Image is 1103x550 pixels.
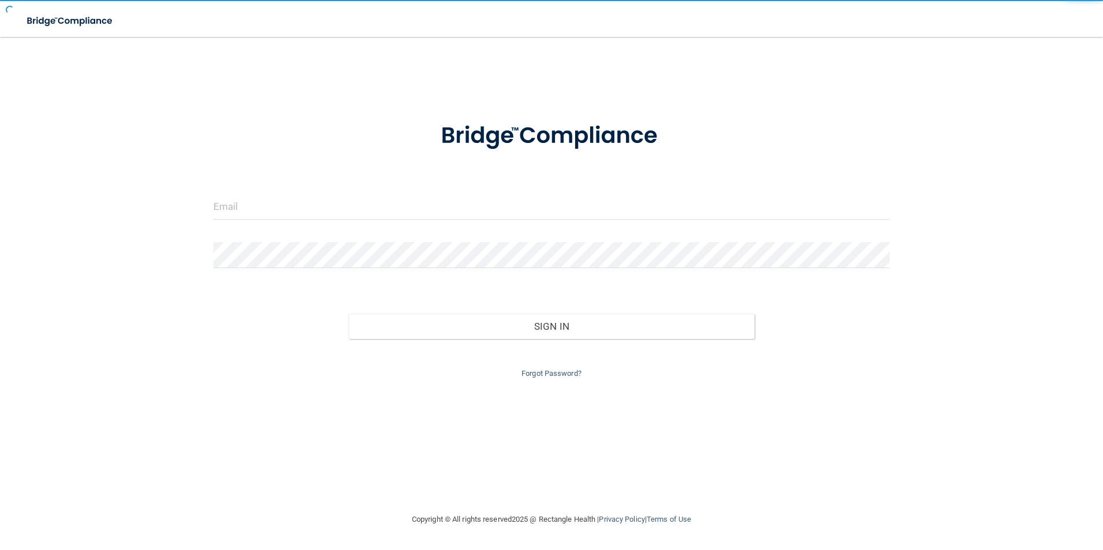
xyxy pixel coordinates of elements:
button: Sign In [348,314,755,339]
input: Email [213,194,890,220]
img: bridge_compliance_login_screen.278c3ca4.svg [17,9,123,33]
div: Copyright © All rights reserved 2025 @ Rectangle Health | | [341,501,762,538]
a: Privacy Policy [599,515,644,523]
img: bridge_compliance_login_screen.278c3ca4.svg [417,106,686,166]
a: Forgot Password? [522,369,581,378]
a: Terms of Use [647,515,691,523]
